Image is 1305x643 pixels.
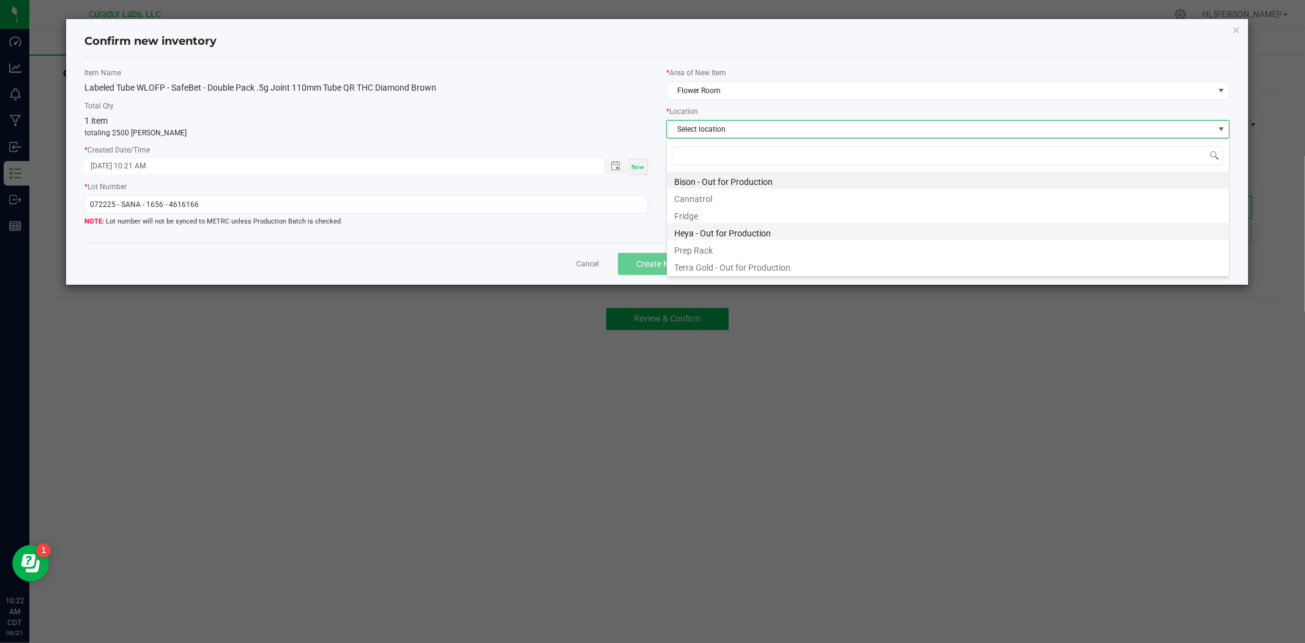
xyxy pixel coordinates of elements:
[84,100,648,111] label: Total Qty
[84,116,108,126] span: 1 item
[84,67,648,78] label: Item Name
[84,81,648,94] div: Labeled Tube WLOFP - SafeBet - Double Pack .5g Joint 110mm Tube QR THC Diamond Brown
[36,543,51,558] iframe: Resource center unread badge
[631,164,644,170] span: Now
[577,259,600,269] a: Cancel
[84,34,1229,50] h4: Confirm new inventory
[84,159,592,174] input: Created Datetime
[666,67,1230,78] label: Area of New Item
[667,82,1214,99] span: Flower Room
[666,106,1230,117] label: Location
[84,217,648,227] span: Lot number will not be synced to METRC unless Production Batch is checked
[604,159,628,174] span: Toggle popup
[12,545,49,582] iframe: Resource center
[667,121,1214,138] span: Select location
[618,253,738,275] button: Create New Inventory
[84,127,648,138] p: totaling 2500 [PERSON_NAME]
[637,259,719,269] span: Create New Inventory
[84,181,648,192] label: Lot Number
[84,145,648,156] label: Created Date/Time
